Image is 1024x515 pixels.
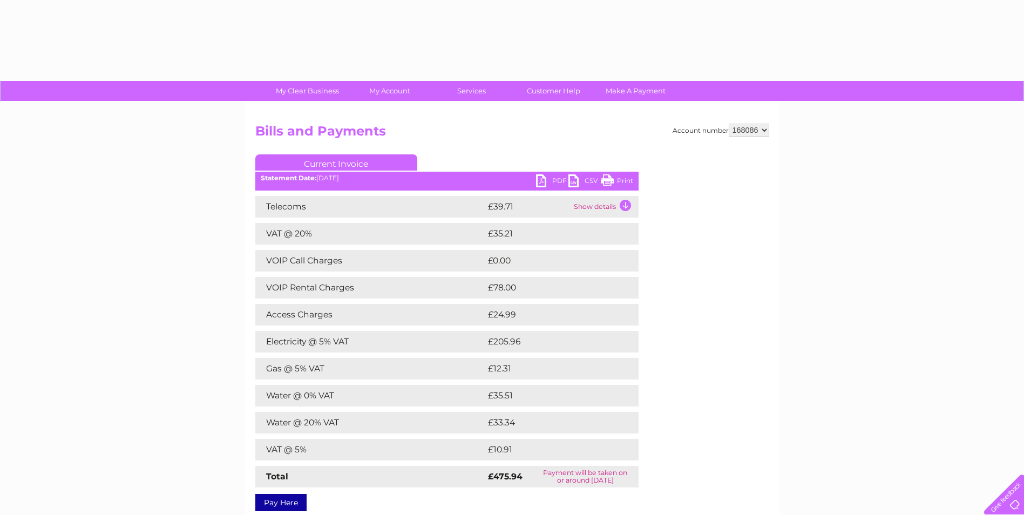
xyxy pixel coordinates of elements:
[255,494,307,511] a: Pay Here
[255,277,485,299] td: VOIP Rental Charges
[485,331,620,353] td: £205.96
[488,471,523,482] strong: £475.94
[263,81,352,101] a: My Clear Business
[255,154,417,171] a: Current Invoice
[591,81,680,101] a: Make A Payment
[485,385,615,406] td: £35.51
[261,174,316,182] b: Statement Date:
[345,81,434,101] a: My Account
[255,439,485,460] td: VAT @ 5%
[427,81,516,101] a: Services
[485,196,571,218] td: £39.71
[255,174,639,182] div: [DATE]
[601,174,633,190] a: Print
[255,358,485,380] td: Gas @ 5% VAT
[485,250,614,272] td: £0.00
[255,331,485,353] td: Electricity @ 5% VAT
[485,304,618,326] td: £24.99
[532,466,638,487] td: Payment will be taken on or around [DATE]
[485,358,614,380] td: £12.31
[255,304,485,326] td: Access Charges
[485,277,618,299] td: £78.00
[571,196,639,218] td: Show details
[485,412,616,433] td: £33.34
[568,174,601,190] a: CSV
[255,250,485,272] td: VOIP Call Charges
[255,223,485,245] td: VAT @ 20%
[255,196,485,218] td: Telecoms
[255,385,485,406] td: Water @ 0% VAT
[485,439,615,460] td: £10.91
[673,124,769,137] div: Account number
[536,174,568,190] a: PDF
[255,124,769,144] h2: Bills and Payments
[485,223,615,245] td: £35.21
[266,471,288,482] strong: Total
[509,81,598,101] a: Customer Help
[255,412,485,433] td: Water @ 20% VAT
